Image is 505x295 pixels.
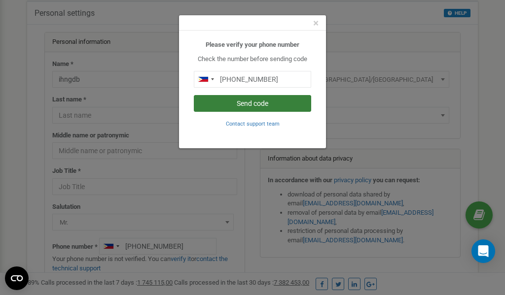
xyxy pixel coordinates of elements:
span: × [313,17,319,29]
div: Open Intercom Messenger [471,239,495,263]
b: Please verify your phone number [206,41,299,48]
button: Open CMP widget [5,266,29,290]
small: Contact support team [226,121,280,127]
button: Send code [194,95,311,112]
input: 0905 123 4567 [194,71,311,88]
div: Telephone country code [194,71,217,87]
a: Contact support team [226,120,280,127]
button: Close [313,18,319,29]
p: Check the number before sending code [194,55,311,64]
